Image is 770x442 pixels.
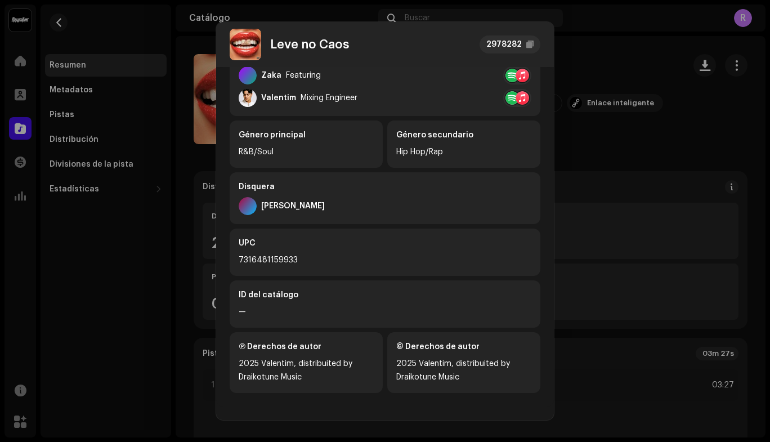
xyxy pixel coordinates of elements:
[286,71,321,80] div: Featuring
[261,93,296,102] div: Valentim
[396,145,531,159] div: Hip Hop/Rap
[230,29,261,60] img: 2d041aaa-8cfc-4c97-a80c-bd204699e2e7
[261,202,325,211] div: [PERSON_NAME]
[239,145,374,159] div: R&B/Soul
[239,289,531,301] div: ID del catálogo
[396,357,531,384] div: 2025 Valentim, distribuited by Draikotune Music
[239,305,531,319] div: —
[239,181,531,193] div: Disquera
[486,38,522,51] div: 2978282
[396,341,531,352] div: © Derechos de autor
[239,89,257,107] img: 06139c1a-1e3c-4e99-962f-70ef840b4685
[239,238,531,249] div: UPC
[270,38,349,51] div: Leve no Caos
[396,130,531,141] div: Género secundario
[239,341,374,352] div: Ⓟ Derechos de autor
[239,130,374,141] div: Género principal
[301,93,357,102] div: Mixing Engineer
[239,253,531,267] div: 7316481159933
[261,71,281,80] div: Zaka
[239,357,374,384] div: 2025 Valentim, distribuited by Draikotune Music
